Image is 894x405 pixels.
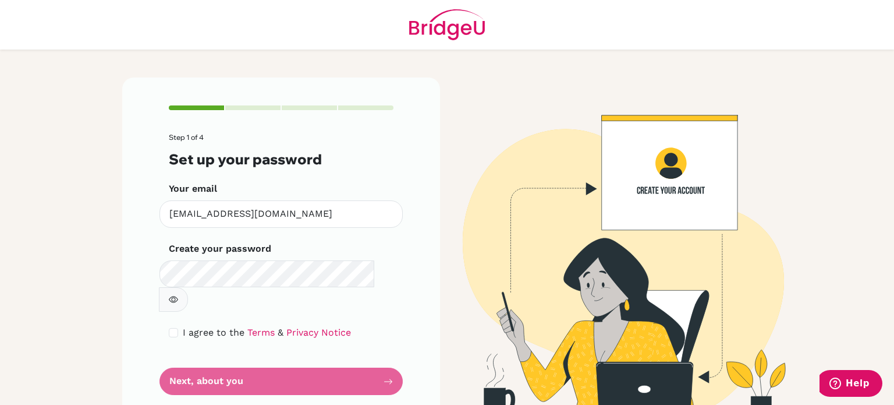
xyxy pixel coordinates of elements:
[278,327,283,338] span: &
[169,133,204,142] span: Step 1 of 4
[247,327,275,338] a: Terms
[286,327,351,338] a: Privacy Notice
[169,182,217,196] label: Your email
[169,242,271,256] label: Create your password
[169,151,393,168] h3: Set up your password
[819,370,882,399] iframe: Opens a widget where you can find more information
[159,200,403,228] input: Insert your email*
[183,327,244,338] span: I agree to the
